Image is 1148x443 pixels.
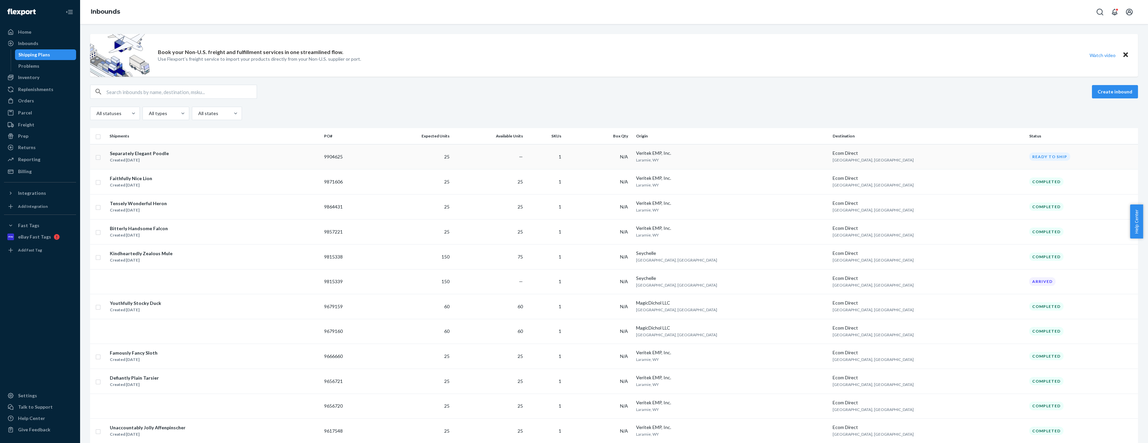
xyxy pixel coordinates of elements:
th: Status [1027,128,1138,144]
div: Ecom Direct [833,250,1024,257]
div: Ecom Direct [833,200,1024,206]
div: Created [DATE] [110,157,169,163]
span: Laramie, WY [636,357,659,362]
div: Separately Elegant Poodle [110,150,169,157]
div: Returns [18,144,36,151]
div: Created [DATE] [110,182,152,188]
td: 9679159 [321,294,376,319]
span: N/A [620,403,628,409]
span: Laramie, WY [636,407,659,412]
div: Famously Fancy Sloth [110,350,158,356]
div: Created [DATE] [110,257,173,264]
div: Ecom Direct [833,275,1024,282]
div: Ecom Direct [833,175,1024,181]
div: Add Fast Tag [18,247,42,253]
button: Open account menu [1123,5,1136,19]
td: 9864431 [321,194,376,219]
span: N/A [620,428,628,434]
div: Created [DATE] [110,207,167,213]
div: Ecom Direct [833,150,1024,156]
span: [GEOGRAPHIC_DATA], [GEOGRAPHIC_DATA] [833,283,914,288]
span: [GEOGRAPHIC_DATA], [GEOGRAPHIC_DATA] [833,182,914,187]
div: Ecom Direct [833,399,1024,406]
a: Billing [4,166,76,177]
span: 1 [559,378,561,384]
span: 25 [444,154,450,159]
div: Inbounds [18,40,38,47]
span: Laramie, WY [636,207,659,212]
span: 1 [559,353,561,359]
a: Settings [4,390,76,401]
span: N/A [620,353,628,359]
img: Flexport logo [7,9,36,15]
span: 25 [444,403,450,409]
div: Add Integration [18,203,48,209]
span: 25 [518,204,523,209]
a: Add Fast Tag [4,245,76,256]
div: Orders [18,97,34,104]
div: Ecom Direct [833,374,1024,381]
input: Search inbounds by name, destination, msku... [106,85,257,98]
a: Replenishments [4,84,76,95]
div: Parcel [18,109,32,116]
th: Destination [830,128,1027,144]
td: 9656721 [321,369,376,394]
button: Watch video [1085,50,1120,60]
a: Parcel [4,107,76,118]
a: Freight [4,119,76,130]
span: [GEOGRAPHIC_DATA], [GEOGRAPHIC_DATA] [636,307,717,312]
div: Completed [1029,177,1064,186]
span: [GEOGRAPHIC_DATA], [GEOGRAPHIC_DATA] [636,283,717,288]
button: Open Search Box [1093,5,1107,19]
div: Veritek EMP, Inc. [636,200,827,206]
div: Created [DATE] [110,381,159,388]
span: 25 [518,179,523,184]
th: Expected Units [376,128,452,144]
span: 1 [559,229,561,235]
a: Prep [4,131,76,141]
span: [GEOGRAPHIC_DATA], [GEOGRAPHIC_DATA] [833,432,914,437]
button: Help Center [1130,204,1143,239]
div: Completed [1029,302,1064,311]
div: Arrived [1029,277,1056,286]
button: Close Navigation [63,5,76,19]
div: Veritek EMP, Inc. [636,175,827,181]
button: Integrations [4,188,76,198]
span: [GEOGRAPHIC_DATA], [GEOGRAPHIC_DATA] [833,357,914,362]
span: N/A [620,304,628,309]
td: 9679160 [321,319,376,344]
div: Completed [1029,352,1064,360]
a: Help Center [4,413,76,424]
th: PO# [321,128,376,144]
span: — [519,154,523,159]
div: Billing [18,168,32,175]
a: Inventory [4,72,76,83]
span: N/A [620,204,628,209]
span: [GEOGRAPHIC_DATA], [GEOGRAPHIC_DATA] [833,207,914,212]
a: eBay Fast Tags [4,232,76,242]
div: Veritek EMP, Inc. [636,399,827,406]
button: Open notifications [1108,5,1121,19]
span: [GEOGRAPHIC_DATA], [GEOGRAPHIC_DATA] [833,258,914,263]
span: 75 [518,254,523,260]
div: Ecom Direct [833,300,1024,306]
td: 9904625 [321,144,376,169]
th: SKUs [526,128,567,144]
p: Book your Non-U.S. freight and fulfillment services in one streamlined flow. [158,48,343,56]
span: 60 [444,328,450,334]
ol: breadcrumbs [85,2,125,22]
div: Seychelle [636,250,827,257]
span: 25 [518,403,523,409]
a: Inbounds [91,8,120,15]
span: N/A [620,378,628,384]
th: Origin [633,128,830,144]
button: Fast Tags [4,220,76,231]
div: Replenishments [18,86,53,93]
div: Veritek EMP, Inc. [636,349,827,356]
div: Veritek EMP, Inc. [636,225,827,232]
div: Home [18,29,31,35]
div: Ecom Direct [833,325,1024,331]
a: Reporting [4,154,76,165]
